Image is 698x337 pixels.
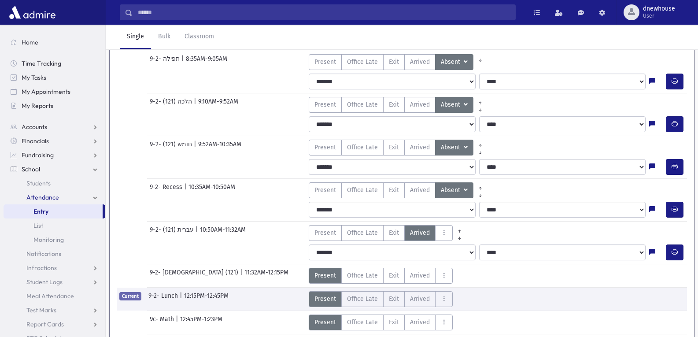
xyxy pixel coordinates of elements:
[33,236,64,244] span: Monitoring
[26,278,63,286] span: Student Logs
[4,99,105,113] a: My Reports
[441,143,462,152] span: Absent
[150,315,176,330] span: 9c- Math
[22,102,53,110] span: My Reports
[177,25,221,49] a: Classroom
[26,292,74,300] span: Meal Attendance
[389,100,399,109] span: Exit
[150,54,181,70] span: 9-2- תפילה
[347,143,378,152] span: Office Late
[196,225,200,241] span: |
[150,140,194,156] span: 9-2- חומש (121)
[410,100,430,109] span: Arrived
[389,143,399,152] span: Exit
[410,143,430,152] span: Arrived
[389,228,399,237] span: Exit
[347,294,378,304] span: Office Late
[309,291,453,307] div: AttTypes
[150,225,196,241] span: 9-2- עברית (121)
[26,250,61,258] span: Notifications
[150,268,240,284] span: 9-2- [DEMOGRAPHIC_DATA] (121)
[184,291,229,307] span: 12:15PM-12:45PM
[435,54,473,70] button: Absent
[4,134,105,148] a: Financials
[26,306,56,314] span: Test Marks
[435,140,473,156] button: Absent
[33,207,48,215] span: Entry
[314,318,336,327] span: Present
[4,148,105,162] a: Fundraising
[184,182,188,198] span: |
[347,271,378,280] span: Office Late
[148,291,180,307] span: 9-2- Lunch
[4,85,105,99] a: My Appointments
[4,70,105,85] a: My Tasks
[347,228,378,237] span: Office Late
[441,57,462,67] span: Absent
[314,185,336,195] span: Present
[26,320,64,328] span: Report Cards
[244,268,288,284] span: 11:32AM-12:15PM
[309,97,487,113] div: AttTypes
[7,4,58,21] img: AdmirePro
[441,100,462,110] span: Absent
[347,318,378,327] span: Office Late
[347,100,378,109] span: Office Late
[314,57,336,67] span: Present
[150,182,184,198] span: 9-2- Recess
[410,57,430,67] span: Arrived
[22,74,46,81] span: My Tasks
[22,88,70,96] span: My Appointments
[314,143,336,152] span: Present
[180,315,222,330] span: 12:45PM-1:23PM
[4,317,105,331] a: Report Cards
[4,303,105,317] a: Test Marks
[33,222,43,230] span: List
[4,56,105,70] a: Time Tracking
[643,12,675,19] span: User
[188,182,235,198] span: 10:35AM-10:50AM
[309,182,487,198] div: AttTypes
[309,140,487,156] div: AttTypes
[151,25,177,49] a: Bulk
[4,204,103,218] a: Entry
[4,35,105,49] a: Home
[198,140,241,156] span: 9:52AM-10:35AM
[4,162,105,176] a: School
[4,176,105,190] a: Students
[4,233,105,247] a: Monitoring
[347,57,378,67] span: Office Late
[194,140,198,156] span: |
[240,268,244,284] span: |
[309,315,453,330] div: AttTypes
[120,25,151,49] a: Single
[194,97,198,113] span: |
[410,271,430,280] span: Arrived
[389,185,399,195] span: Exit
[26,264,57,272] span: Infractions
[309,225,466,241] div: AttTypes
[4,190,105,204] a: Attendance
[4,289,105,303] a: Meal Attendance
[314,294,336,304] span: Present
[435,97,473,113] button: Absent
[4,275,105,289] a: Student Logs
[26,179,51,187] span: Students
[410,228,430,237] span: Arrived
[4,261,105,275] a: Infractions
[389,57,399,67] span: Exit
[309,54,487,70] div: AttTypes
[410,185,430,195] span: Arrived
[22,165,40,173] span: School
[441,185,462,195] span: Absent
[410,294,430,304] span: Arrived
[181,54,186,70] span: |
[643,5,675,12] span: dnewhouse
[180,291,184,307] span: |
[389,294,399,304] span: Exit
[22,151,54,159] span: Fundraising
[22,123,47,131] span: Accounts
[150,97,194,113] span: 9-2- הלכה (121)
[389,271,399,280] span: Exit
[176,315,180,330] span: |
